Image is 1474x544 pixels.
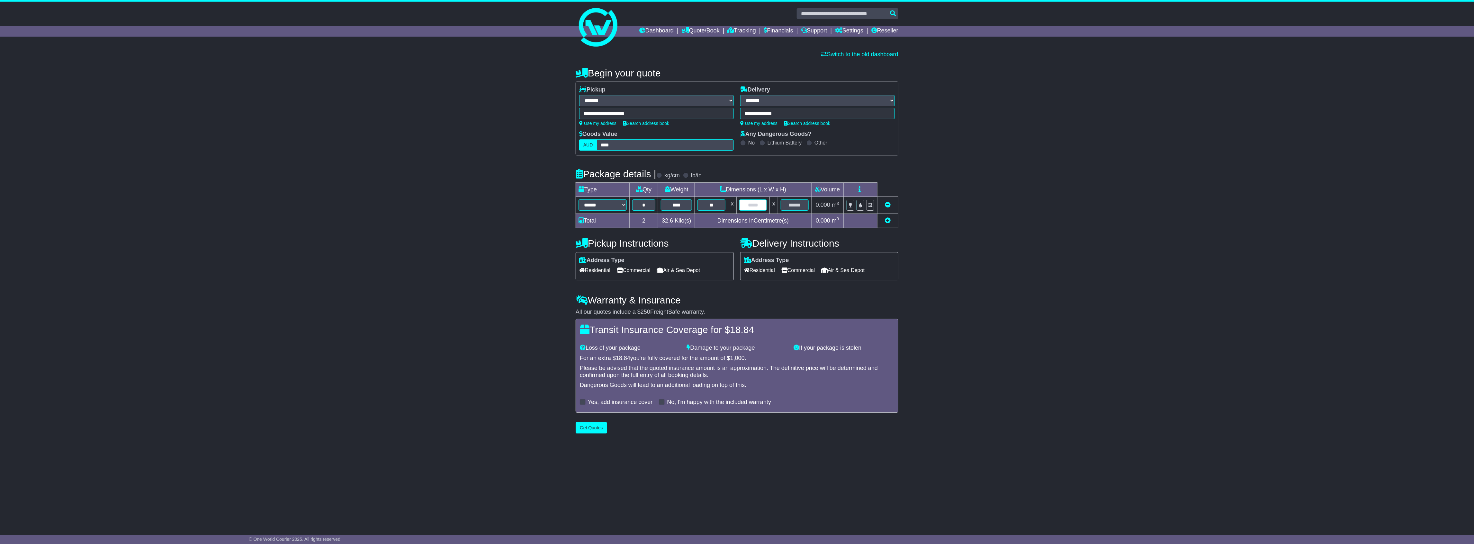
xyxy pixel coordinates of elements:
[744,265,775,275] span: Residential
[691,172,702,179] label: lb/in
[576,68,898,78] h4: Begin your quote
[630,214,658,228] td: 2
[832,217,839,224] span: m
[576,295,898,305] h4: Warranty & Insurance
[576,422,607,434] button: Get Quotes
[576,183,630,197] td: Type
[579,86,606,93] label: Pickup
[580,324,894,335] h4: Transit Insurance Coverage for $
[801,26,827,37] a: Support
[641,309,650,315] span: 250
[658,183,695,197] td: Weight
[580,365,894,379] div: Please be advised that the quoted insurance amount is an approximation. The definitive price will...
[579,139,597,151] label: AUD
[885,217,891,224] a: Add new item
[811,183,843,197] td: Volume
[580,355,894,362] div: For an extra $ you're fully covered for the amount of $ .
[740,121,777,126] a: Use my address
[832,202,839,208] span: m
[770,197,778,214] td: x
[740,86,770,93] label: Delivery
[781,265,815,275] span: Commercial
[579,257,625,264] label: Address Type
[730,355,745,361] span: 1,000
[588,399,652,406] label: Yes, add insurance cover
[630,183,658,197] td: Qty
[816,217,830,224] span: 0.000
[664,172,680,179] label: kg/cm
[617,265,650,275] span: Commercial
[728,26,756,37] a: Tracking
[744,257,789,264] label: Address Type
[837,201,839,206] sup: 3
[657,265,700,275] span: Air & Sea Depot
[768,140,802,146] label: Lithium Battery
[580,382,894,389] div: Dangerous Goods will lead to an additional loading on top of this.
[639,26,674,37] a: Dashboard
[730,324,754,335] span: 18.84
[579,265,610,275] span: Residential
[249,537,342,542] span: © One World Courier 2025. All rights reserved.
[784,121,830,126] a: Search address book
[684,345,791,352] div: Damage to your package
[740,131,812,138] label: Any Dangerous Goods?
[667,399,771,406] label: No, I'm happy with the included warranty
[658,214,695,228] td: Kilo(s)
[790,345,897,352] div: If your package is stolen
[579,121,616,126] a: Use my address
[816,202,830,208] span: 0.000
[740,238,898,249] h4: Delivery Instructions
[576,309,898,316] div: All our quotes include a $ FreightSafe warranty.
[662,217,673,224] span: 32.6
[871,26,898,37] a: Reseller
[814,140,827,146] label: Other
[835,26,863,37] a: Settings
[616,355,630,361] span: 18.84
[821,51,898,57] a: Switch to the old dashboard
[579,131,617,138] label: Goods Value
[682,26,720,37] a: Quote/Book
[728,197,736,214] td: x
[576,169,656,179] h4: Package details |
[695,214,812,228] td: Dimensions in Centimetre(s)
[576,214,630,228] td: Total
[695,183,812,197] td: Dimensions (L x W x H)
[885,202,891,208] a: Remove this item
[576,238,734,249] h4: Pickup Instructions
[577,345,684,352] div: Loss of your package
[623,121,669,126] a: Search address book
[837,216,839,221] sup: 3
[822,265,865,275] span: Air & Sea Depot
[764,26,793,37] a: Financials
[748,140,755,146] label: No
